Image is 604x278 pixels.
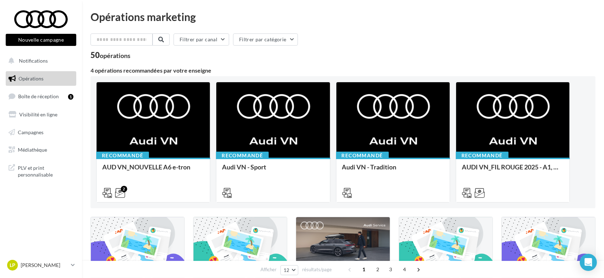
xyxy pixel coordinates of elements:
span: Afficher [260,266,277,273]
button: Filtrer par catégorie [233,33,298,46]
span: Visibilité en ligne [19,111,57,117]
a: Campagnes [4,125,78,140]
div: AUDI VN_FIL ROUGE 2025 - A1, Q2, Q3, Q5 et Q4 e-tron [462,163,564,178]
div: Open Intercom Messenger [580,254,597,271]
a: Visibilité en ligne [4,107,78,122]
a: PLV et print personnalisable [4,160,78,181]
a: Boîte de réception1 [4,89,78,104]
a: Médiathèque [4,142,78,157]
button: Notifications [4,53,75,68]
div: 50 [91,51,130,59]
a: LP [PERSON_NAME] [6,258,76,272]
div: Recommandé [336,152,389,159]
span: Opérations [19,75,43,82]
span: 4 [399,264,410,275]
button: 12 [280,265,299,275]
button: Nouvelle campagne [6,34,76,46]
div: 4 opérations recommandées par votre enseigne [91,68,595,73]
div: Recommandé [96,152,149,159]
span: 1 [358,264,370,275]
div: Opérations marketing [91,11,595,22]
div: Recommandé [216,152,269,159]
span: Boîte de réception [18,93,59,99]
span: Notifications [19,58,48,64]
div: AUD VN_NOUVELLE A6 e-tron [102,163,204,178]
a: Opérations [4,71,78,86]
div: 2 [121,186,127,192]
span: LP [10,262,15,269]
div: Audi VN - Tradition [342,163,444,178]
div: Audi VN - Sport [222,163,324,178]
span: Médiathèque [18,147,47,153]
span: résultats/page [302,266,332,273]
div: opérations [100,52,130,59]
div: 1 [68,94,73,100]
span: 2 [372,264,383,275]
span: 3 [385,264,396,275]
span: PLV et print personnalisable [18,163,73,178]
div: Recommandé [456,152,509,159]
button: Filtrer par canal [174,33,229,46]
span: Campagnes [18,129,43,135]
span: 12 [284,267,290,273]
p: [PERSON_NAME] [21,262,68,269]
